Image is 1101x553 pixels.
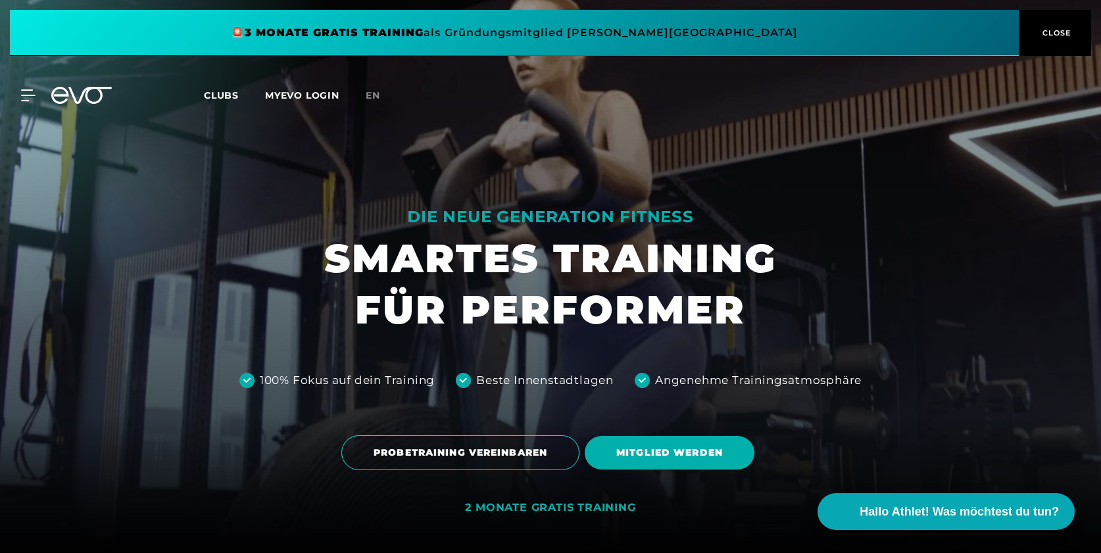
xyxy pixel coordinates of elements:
h1: SMARTES TRAINING FÜR PERFORMER [324,233,777,335]
span: PROBETRAINING VEREINBAREN [374,446,547,460]
div: Angenehme Trainingsatmosphäre [655,372,862,389]
span: MITGLIED WERDEN [616,446,723,460]
span: CLOSE [1039,27,1071,39]
div: 2 MONATE GRATIS TRAINING [465,501,635,515]
a: MITGLIED WERDEN [585,426,760,479]
button: CLOSE [1019,10,1091,56]
div: 100% Fokus auf dein Training [260,372,435,389]
a: MYEVO LOGIN [265,89,339,101]
div: Beste Innenstadtlagen [476,372,614,389]
a: en [366,88,396,103]
a: Clubs [204,89,265,101]
span: Hallo Athlet! Was möchtest du tun? [860,503,1059,521]
a: PROBETRAINING VEREINBAREN [341,425,585,480]
button: Hallo Athlet! Was möchtest du tun? [818,493,1075,530]
span: Clubs [204,89,239,101]
div: DIE NEUE GENERATION FITNESS [324,206,777,228]
span: en [366,89,380,101]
